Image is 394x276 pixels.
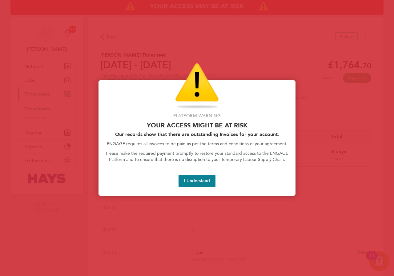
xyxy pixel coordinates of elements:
[106,113,288,119] p: Platform Warning
[175,63,219,109] img: Warning Icon
[106,131,288,137] h2: Our records show that there are outstanding Invoices for your account.
[106,122,288,129] p: Your access might be at risk
[106,150,288,162] p: Please make the required payment promptly to restore your standard access to the ENGAGE Platform ...
[106,141,288,147] p: ENGAGE requires all invoices to be paid as per the terms and conditions of your agreement.
[179,175,215,187] button: I Understand
[98,80,295,196] div: Access At Risk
